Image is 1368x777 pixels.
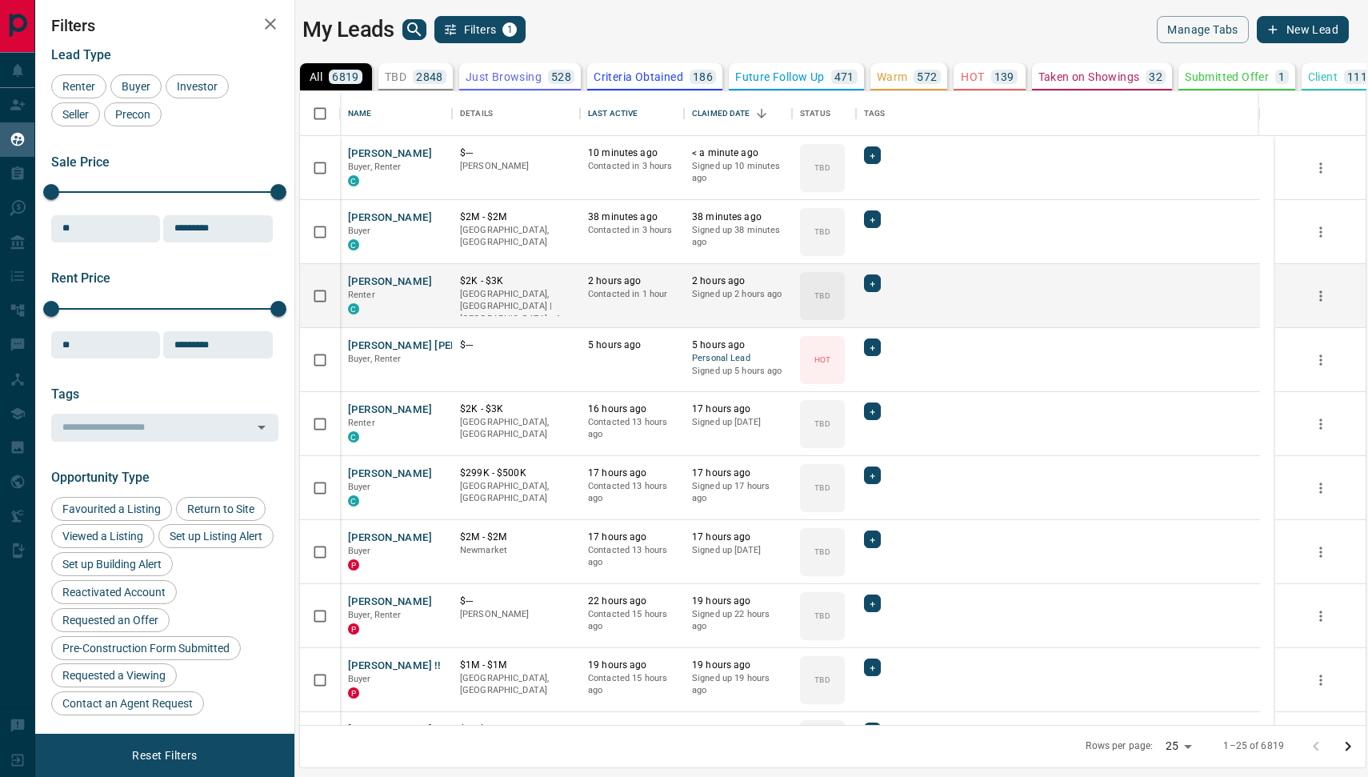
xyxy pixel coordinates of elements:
[504,24,515,35] span: 1
[452,91,580,136] div: Details
[51,552,173,576] div: Set up Building Alert
[870,211,875,227] span: +
[814,418,830,430] p: TBD
[870,147,875,163] span: +
[692,352,784,366] span: Personal Lead
[348,338,518,354] button: [PERSON_NAME] [PERSON_NAME]
[692,224,784,249] p: Signed up 38 minutes ago
[588,274,676,288] p: 2 hours ago
[1157,16,1248,43] button: Manage Tabs
[348,687,359,699] div: property.ca
[588,723,676,736] p: 17 hours ago
[57,503,166,515] span: Favourited a Listing
[692,595,784,608] p: 19 hours ago
[348,723,432,738] button: [PERSON_NAME]
[57,642,235,655] span: Pre-Construction Form Submitted
[994,71,1014,82] p: 139
[588,416,676,441] p: Contacted 13 hours ago
[692,416,784,429] p: Signed up [DATE]
[864,467,881,484] div: +
[57,530,149,543] span: Viewed a Listing
[588,210,676,224] p: 38 minutes ago
[348,274,432,290] button: [PERSON_NAME]
[348,162,402,172] span: Buyer, Renter
[870,403,875,419] span: +
[792,91,856,136] div: Status
[348,595,432,610] button: [PERSON_NAME]
[1257,16,1349,43] button: New Lead
[692,480,784,505] p: Signed up 17 hours ago
[332,71,359,82] p: 6819
[348,610,402,620] span: Buyer, Renter
[1309,540,1333,564] button: more
[348,559,359,571] div: property.ca
[692,91,750,136] div: Claimed Date
[57,108,94,121] span: Seller
[870,531,875,547] span: +
[460,403,572,416] p: $2K - $3K
[814,290,830,302] p: TBD
[692,672,784,697] p: Signed up 19 hours ago
[348,674,371,684] span: Buyer
[1185,71,1269,82] p: Submitted Offer
[692,723,784,736] p: 19 hours ago
[870,723,875,739] span: +
[348,546,371,556] span: Buyer
[814,226,830,238] p: TBD
[693,71,713,82] p: 186
[460,672,572,697] p: [GEOGRAPHIC_DATA], [GEOGRAPHIC_DATA]
[385,71,406,82] p: TBD
[1347,71,1367,82] p: 111
[51,524,154,548] div: Viewed a Listing
[864,146,881,164] div: +
[348,354,402,364] span: Buyer, Renter
[864,338,881,356] div: +
[870,595,875,611] span: +
[51,386,79,402] span: Tags
[588,467,676,480] p: 17 hours ago
[51,636,241,660] div: Pre-Construction Form Submitted
[1223,739,1284,753] p: 1–25 of 6819
[182,503,260,515] span: Return to Site
[460,210,572,224] p: $2M - $2M
[814,674,830,686] p: TBD
[348,623,359,635] div: property.ca
[57,558,167,571] span: Set up Building Alert
[814,162,830,174] p: TBD
[551,71,571,82] p: 528
[864,659,881,676] div: +
[460,416,572,441] p: [GEOGRAPHIC_DATA], [GEOGRAPHIC_DATA]
[348,403,432,418] button: [PERSON_NAME]
[340,91,452,136] div: Name
[348,531,432,546] button: [PERSON_NAME]
[460,659,572,672] p: $1M - $1M
[164,530,268,543] span: Set up Listing Alert
[1309,156,1333,180] button: more
[51,16,278,35] h2: Filters
[588,160,676,173] p: Contacted in 3 hours
[877,71,908,82] p: Warm
[434,16,526,43] button: Filters1
[460,480,572,505] p: [GEOGRAPHIC_DATA], [GEOGRAPHIC_DATA]
[814,546,830,558] p: TBD
[588,672,676,697] p: Contacted 15 hours ago
[51,74,106,98] div: Renter
[692,608,784,633] p: Signed up 22 hours ago
[588,288,676,301] p: Contacted in 1 hour
[800,91,830,136] div: Status
[588,659,676,672] p: 19 hours ago
[750,102,773,125] button: Sort
[814,482,830,494] p: TBD
[864,723,881,740] div: +
[692,467,784,480] p: 17 hours ago
[51,691,204,715] div: Contact an Agent Request
[460,160,572,173] p: [PERSON_NAME]
[166,74,229,98] div: Investor
[864,91,886,136] div: Tags
[692,403,784,416] p: 17 hours ago
[460,224,572,249] p: [GEOGRAPHIC_DATA], [GEOGRAPHIC_DATA]
[692,531,784,544] p: 17 hours ago
[692,160,784,185] p: Signed up 10 minutes ago
[116,80,156,93] span: Buyer
[460,723,572,736] p: $0 - $1K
